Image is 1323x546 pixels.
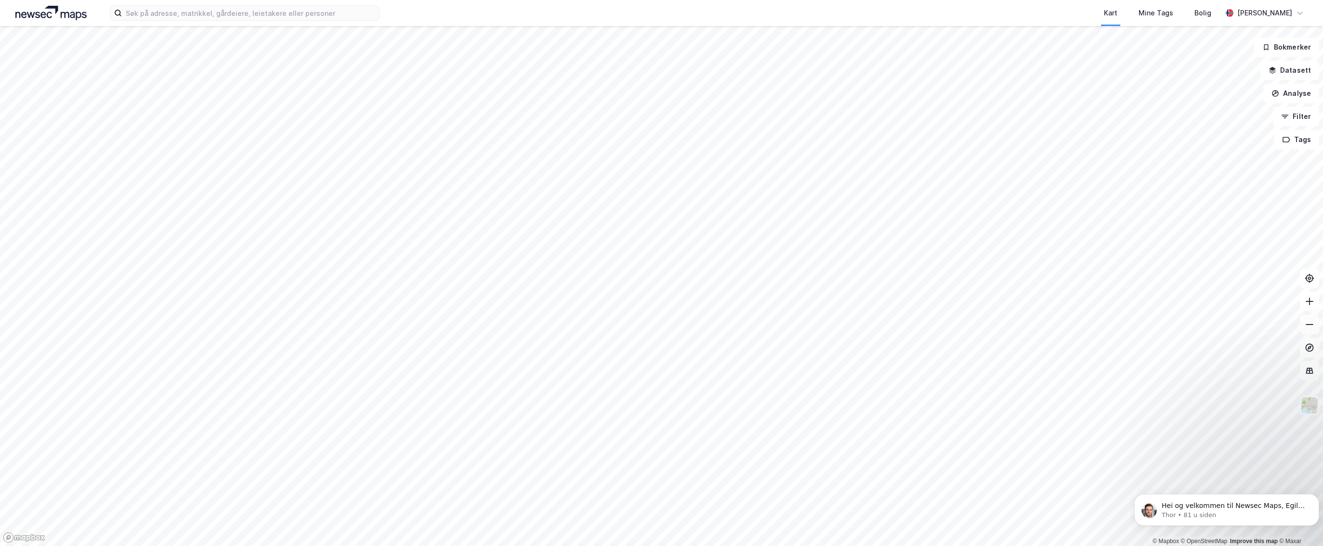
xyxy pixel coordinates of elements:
[15,6,87,20] img: logo.a4113a55bc3d86da70a041830d287a7e.svg
[1237,7,1292,19] div: [PERSON_NAME]
[1181,538,1228,545] a: OpenStreetMap
[1104,7,1117,19] div: Kart
[3,532,45,543] a: Mapbox homepage
[1230,538,1278,545] a: Improve this map
[1254,38,1319,57] button: Bokmerker
[1273,107,1319,126] button: Filter
[1194,7,1211,19] div: Bolig
[1153,538,1179,545] a: Mapbox
[1263,84,1319,103] button: Analyse
[1130,474,1323,541] iframe: Intercom notifications melding
[1300,396,1319,415] img: Z
[122,6,379,20] input: Søk på adresse, matrikkel, gårdeiere, leietakere eller personer
[1139,7,1173,19] div: Mine Tags
[1274,130,1319,149] button: Tags
[1260,61,1319,80] button: Datasett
